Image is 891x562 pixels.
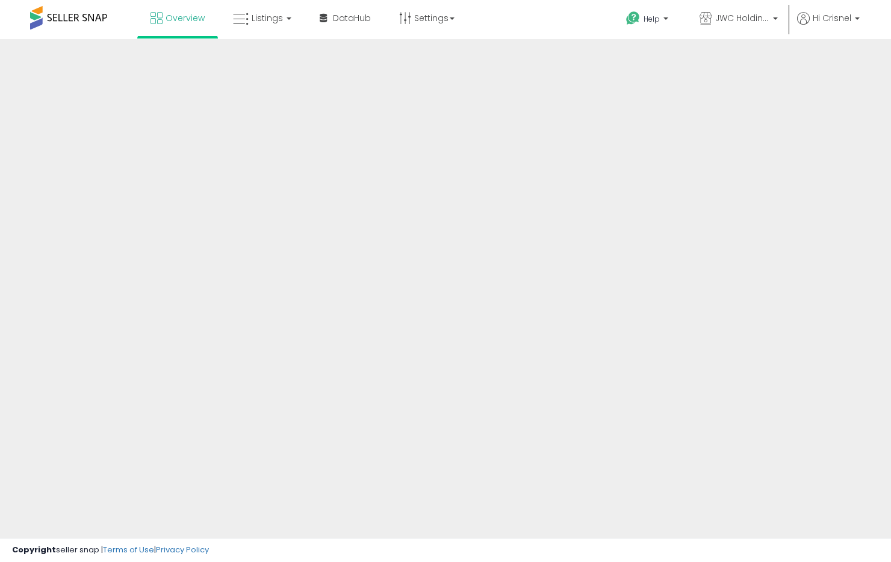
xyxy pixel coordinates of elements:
[166,12,205,24] span: Overview
[252,12,283,24] span: Listings
[813,12,851,24] span: Hi Crisnel
[644,14,660,24] span: Help
[616,2,680,39] a: Help
[333,12,371,24] span: DataHub
[626,11,641,26] i: Get Help
[715,12,769,24] span: JWC Holdings
[797,12,860,39] a: Hi Crisnel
